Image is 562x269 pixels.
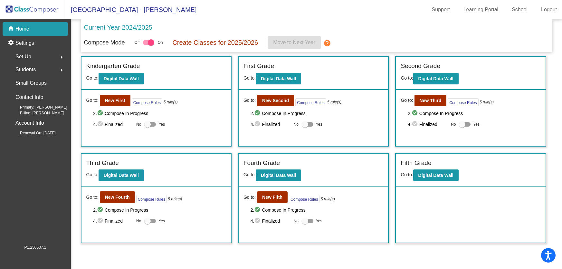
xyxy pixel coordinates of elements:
span: Yes [158,217,165,225]
i: 5 rule(s) [168,196,182,202]
p: Create Classes for 2025/2026 [172,38,258,47]
b: Digital Data Wall [418,173,453,178]
button: Compose Rules [289,195,319,203]
button: Digital Data Wall [256,73,301,84]
mat-icon: check_circle [412,120,419,128]
b: Digital Data Wall [261,173,296,178]
span: 2. Compose In Progress [251,206,384,214]
button: New Third [414,95,447,106]
span: Move to Next Year [273,40,315,45]
i: 5 rule(s) [163,99,177,105]
mat-icon: check_circle [254,206,262,214]
a: Learning Portal [458,5,504,15]
span: No [451,121,456,127]
span: No [294,121,299,127]
span: Go to: [243,172,256,177]
p: Settings [15,39,34,47]
b: Digital Data Wall [418,76,453,81]
button: Digital Data Wall [413,169,459,181]
button: Move to Next Year [268,36,321,49]
label: First Grade [243,62,274,71]
span: Billing: [PERSON_NAME] [10,110,64,116]
span: 2. Compose In Progress [93,110,226,117]
span: 2. Compose In Progress [93,206,226,214]
b: Digital Data Wall [261,76,296,81]
span: Primary: [PERSON_NAME] [10,104,67,110]
b: Digital Data Wall [104,173,139,178]
mat-icon: check_circle [254,217,262,225]
span: 2. Compose In Progress [251,110,384,117]
mat-icon: check_circle [97,206,105,214]
span: Off [135,40,140,45]
span: No [136,218,141,224]
b: New Fifth [262,195,282,200]
label: Third Grade [86,159,119,168]
mat-icon: check_circle [254,120,262,128]
mat-icon: check_circle [97,217,105,225]
p: Home [15,25,29,33]
mat-icon: arrow_right [58,66,65,74]
span: 2. Compose In Progress [408,110,541,117]
b: New Second [262,98,289,103]
span: Go to: [243,75,256,81]
span: 4. Finalized [251,217,291,225]
mat-icon: check_circle [97,120,105,128]
i: 5 rule(s) [321,196,335,202]
span: Go to: [243,97,256,104]
b: New Third [420,98,442,103]
span: Go to: [86,97,99,104]
a: Logout [536,5,562,15]
span: Go to: [86,194,99,201]
button: New Fourth [100,191,135,203]
span: Renewal On: [DATE] [10,130,55,136]
mat-icon: check_circle [97,110,105,117]
span: Yes [316,217,322,225]
span: 4. Finalized [251,120,291,128]
span: Go to: [86,172,99,177]
label: Fifth Grade [401,159,431,168]
button: New Second [257,95,294,106]
mat-icon: check_circle [412,110,419,117]
b: Digital Data Wall [104,76,139,81]
span: Set Up [15,52,31,61]
p: Compose Mode [84,38,125,47]
button: Digital Data Wall [413,73,459,84]
a: Support [427,5,455,15]
button: Compose Rules [136,195,167,203]
p: Contact Info [15,93,43,102]
button: Compose Rules [132,98,162,106]
mat-icon: settings [8,39,15,47]
span: No [136,121,141,127]
p: Small Groups [15,79,47,88]
span: No [294,218,299,224]
span: 4. Finalized [93,217,133,225]
span: Yes [158,120,165,128]
p: Account Info [15,119,44,128]
label: Kindergarten Grade [86,62,140,71]
span: Go to: [401,172,413,177]
button: Compose Rules [448,98,478,106]
button: Compose Rules [295,98,326,106]
span: Go to: [401,97,413,104]
span: Go to: [243,194,256,201]
p: Current Year 2024/2025 [84,23,152,32]
b: New First [105,98,125,103]
span: 4. Finalized [408,120,448,128]
span: [GEOGRAPHIC_DATA] - [PERSON_NAME] [64,5,196,15]
button: Digital Data Wall [99,169,144,181]
span: Go to: [401,75,413,81]
label: Second Grade [401,62,440,71]
mat-icon: arrow_right [58,53,65,61]
b: New Fourth [105,195,130,200]
span: On [157,40,163,45]
button: Digital Data Wall [256,169,301,181]
button: New First [100,95,130,106]
span: Students [15,65,36,74]
span: Yes [473,120,480,128]
label: Fourth Grade [243,159,280,168]
button: New Fifth [257,191,288,203]
mat-icon: home [8,25,15,33]
mat-icon: check_circle [254,110,262,117]
span: Yes [316,120,322,128]
i: 5 rule(s) [480,99,494,105]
